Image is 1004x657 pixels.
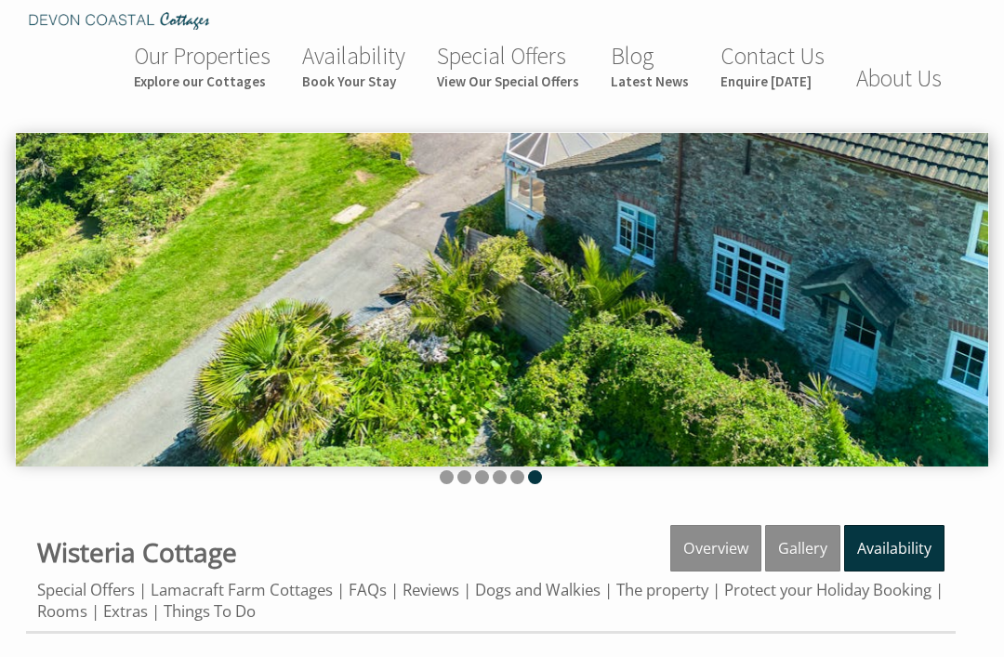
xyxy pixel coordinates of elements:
[475,579,601,600] a: Dogs and Walkies
[37,534,237,570] a: Wisteria Cottage
[302,72,405,90] small: Book Your Stay
[670,525,761,572] a: Overview
[616,579,708,600] a: The property
[720,72,825,90] small: Enquire [DATE]
[26,12,212,30] img: Devon Coastal Cottages
[724,579,931,600] a: Protect your Holiday Booking
[403,579,459,600] a: Reviews
[720,41,825,90] a: Contact UsEnquire [DATE]
[37,579,135,600] a: Special Offers
[437,41,579,90] a: Special OffersView Our Special Offers
[134,72,271,90] small: Explore our Cottages
[151,579,333,600] a: Lamacraft Farm Cottages
[349,579,387,600] a: FAQs
[302,41,405,90] a: AvailabilityBook Your Stay
[37,600,87,622] a: Rooms
[134,41,271,90] a: Our PropertiesExplore our Cottages
[437,72,579,90] small: View Our Special Offers
[164,600,256,622] a: Things To Do
[844,525,945,572] a: Availability
[611,41,689,90] a: BlogLatest News
[856,63,942,93] a: About Us
[765,525,840,572] a: Gallery
[103,600,148,622] a: Extras
[611,72,689,90] small: Latest News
